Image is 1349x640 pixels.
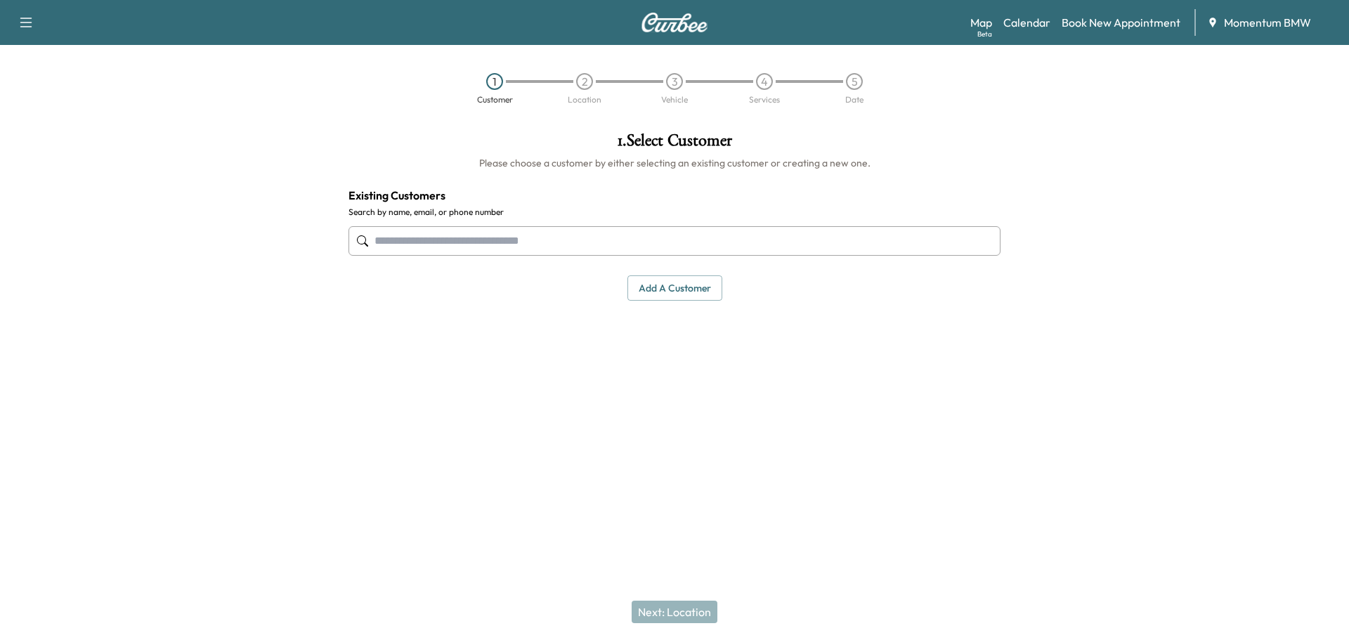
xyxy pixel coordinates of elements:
div: Vehicle [661,96,688,104]
h1: 1 . Select Customer [348,132,1001,156]
div: 5 [846,73,863,90]
div: Beta [977,29,992,39]
span: Momentum BMW [1224,14,1311,31]
div: Services [749,96,780,104]
div: Location [568,96,601,104]
div: 1 [486,73,503,90]
h4: Existing Customers [348,187,1001,204]
div: Customer [477,96,513,104]
div: 3 [666,73,683,90]
div: 4 [756,73,773,90]
a: MapBeta [970,14,992,31]
a: Calendar [1003,14,1050,31]
h6: Please choose a customer by either selecting an existing customer or creating a new one. [348,156,1001,170]
a: Book New Appointment [1062,14,1180,31]
img: Curbee Logo [641,13,708,32]
button: Add a customer [627,275,722,301]
div: 2 [576,73,593,90]
div: Date [845,96,864,104]
label: Search by name, email, or phone number [348,207,1001,218]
